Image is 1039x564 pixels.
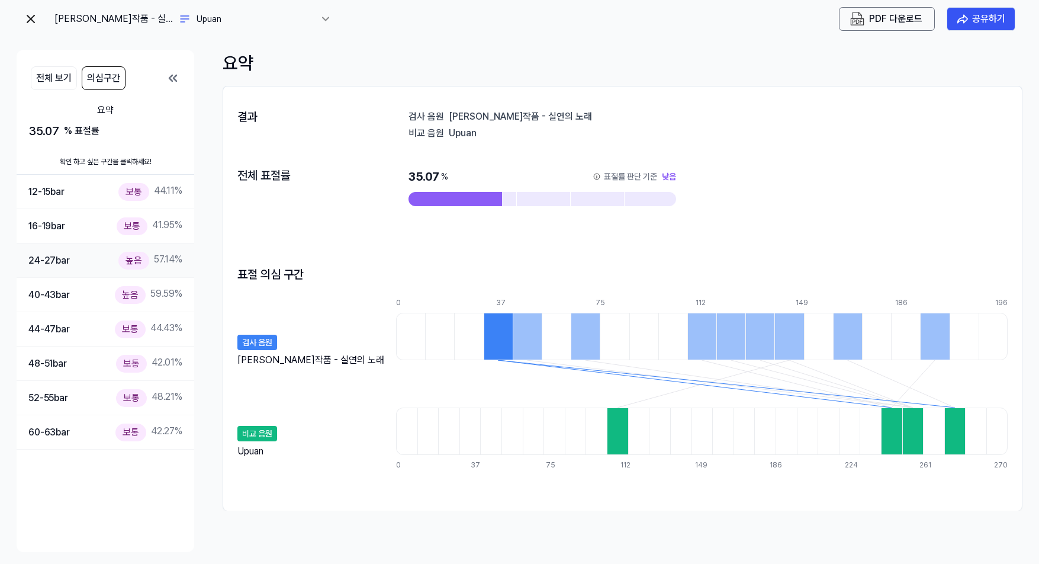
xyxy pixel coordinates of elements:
div: 224 [845,460,866,470]
button: 전체 보기 [31,66,77,90]
div: 112 [696,297,725,308]
div: 186 [770,460,791,470]
div: 검사 음원 [408,110,444,122]
div: 75 [546,460,567,470]
div: 24-27 bar [28,253,70,268]
div: 비교 음원 [408,127,444,139]
div: 37 [496,297,525,308]
img: PDF Download [850,12,864,26]
div: 높음 [118,252,149,269]
div: 59.59 % [115,286,182,303]
div: PDF 다운로드 [869,11,922,27]
div: 요약 [28,103,182,117]
div: 표절률 판단 기준 [604,168,657,185]
div: 261 [919,460,941,470]
div: 186 [895,297,924,308]
div: 보통 [116,355,147,372]
div: 높음 [115,286,146,303]
div: 공유하기 [972,11,1005,27]
div: 보통 [117,217,147,235]
div: Upuan [197,13,315,25]
div: 전체 표절률 [237,168,352,184]
div: 12-15 bar [28,184,65,200]
div: 37 [471,460,492,470]
div: 149 [695,460,716,470]
button: 요약35.07 % 표절률 [17,95,194,149]
div: 검사 음원 [237,335,277,350]
div: 48.21 % [116,389,182,406]
button: 표절률 판단 기준낮음 [592,168,676,185]
div: [PERSON_NAME]작품 - 실연의 노래 [237,353,384,364]
img: exit [24,12,38,26]
div: 확인 하고 싶은 구간을 클릭하세요! [17,149,194,175]
div: [PERSON_NAME]작품 - 실연의 노래 [54,12,173,26]
div: Upuan [449,127,1008,139]
div: 요약 [223,50,1022,76]
div: 보통 [115,424,146,441]
div: 44.43 % [115,321,182,338]
div: 보통 [118,183,149,200]
div: 42.27 % [115,424,182,441]
img: another title [178,12,192,26]
div: 75 [596,297,625,308]
div: Upuan [237,444,263,459]
div: 0 [396,297,425,308]
h2: 표절 의심 구간 [237,265,304,283]
div: 149 [796,297,825,308]
div: 보통 [115,321,146,338]
div: 비교 음원 [237,426,277,441]
div: 270 [994,460,1008,470]
div: 44.11 % [118,183,182,200]
div: 112 [620,460,642,470]
div: 41.95 % [117,217,182,235]
div: 196 [995,297,1008,308]
div: 57.14 % [118,252,182,269]
div: 35.07 [408,168,676,185]
div: 16-19 bar [28,219,65,234]
img: share [957,13,969,25]
div: 44-47 bar [28,322,70,337]
button: 의심구간 [82,66,126,90]
div: 52-55 bar [28,390,68,406]
div: 48-51 bar [28,356,67,371]
div: [PERSON_NAME]작품 - 실연의 노래 [449,110,1008,122]
button: PDF 다운로드 [848,12,925,26]
div: 42.01 % [116,355,182,372]
div: 보통 [116,389,147,406]
div: 0 [396,460,417,470]
img: information [592,172,601,181]
div: % 표절률 [64,124,99,138]
div: 낮음 [662,168,676,185]
div: % [441,168,448,185]
div: 35.07 [28,122,182,140]
div: 60-63 bar [28,425,70,440]
div: 40-43 bar [28,287,70,303]
button: 공유하기 [947,7,1015,31]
